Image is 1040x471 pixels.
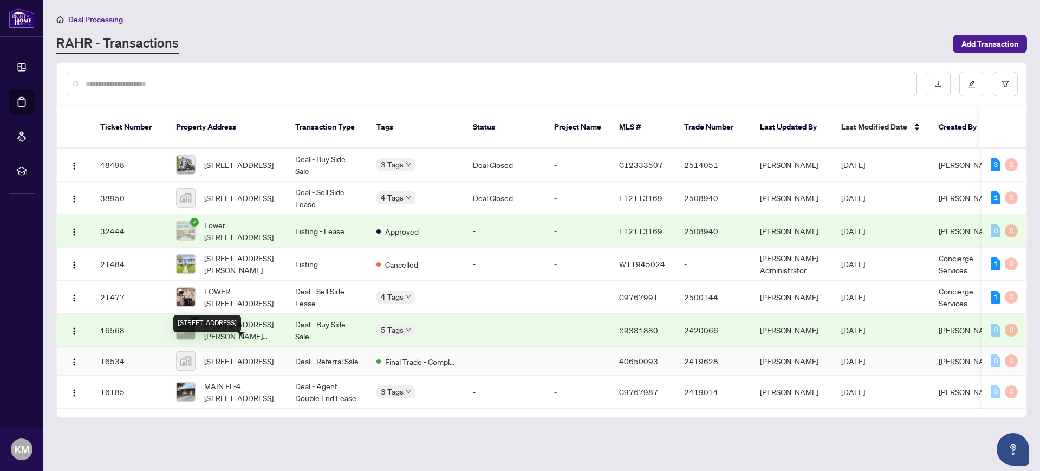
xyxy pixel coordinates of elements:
button: download [926,72,951,96]
span: [DATE] [841,292,865,302]
div: 0 [1005,224,1018,237]
td: 2500144 [675,281,751,314]
span: [PERSON_NAME] [939,193,997,203]
span: 3 Tags [381,158,404,171]
div: 0 [1005,385,1018,398]
span: [STREET_ADDRESS] [204,159,274,171]
span: Add Transaction [961,35,1018,53]
th: Created By [930,106,995,149]
td: - [464,248,545,281]
span: down [406,195,411,201]
td: - [464,314,545,347]
td: 38950 [92,182,167,215]
td: Deal - Sell Side Lease [287,182,368,215]
span: Cancelled [385,259,418,270]
div: 1 [991,257,1000,270]
td: - [545,215,610,248]
div: 3 [991,158,1000,171]
span: [STREET_ADDRESS][PERSON_NAME][PERSON_NAME] [204,318,278,342]
td: 21477 [92,281,167,314]
img: Logo [70,228,79,236]
span: down [406,294,411,300]
td: [PERSON_NAME] [751,314,833,347]
a: RAHR - Transactions [56,34,179,54]
td: [PERSON_NAME] [751,376,833,409]
img: Logo [70,389,79,397]
td: - [675,248,751,281]
td: - [545,376,610,409]
td: 2508940 [675,215,751,248]
span: Final Trade - Completed [385,356,456,367]
span: 40650093 [619,356,658,366]
td: Deal - Referral Sale [287,347,368,376]
img: Logo [70,327,79,335]
td: 2419628 [675,347,751,376]
span: 3 Tags [381,385,404,398]
button: Logo [66,383,83,401]
div: 0 [1005,291,1018,304]
td: [PERSON_NAME] [751,149,833,182]
span: [DATE] [841,325,865,335]
td: 2419014 [675,376,751,409]
img: logo [9,8,35,28]
td: - [545,149,610,182]
td: 2514051 [675,149,751,182]
td: [PERSON_NAME] [751,281,833,314]
div: 1 [991,191,1000,204]
span: check-circle [190,218,199,227]
span: C9767987 [619,387,658,397]
div: 0 [1005,158,1018,171]
td: - [545,182,610,215]
th: Last Updated By [751,106,833,149]
th: MLS # [610,106,675,149]
img: thumbnail-img [177,383,195,401]
span: LOWER-[STREET_ADDRESS] [204,285,278,309]
span: [PERSON_NAME] [939,356,997,366]
span: W11945024 [619,259,665,269]
img: Logo [70,294,79,302]
span: [PERSON_NAME] [939,160,997,170]
div: 0 [1005,324,1018,337]
td: Deal - Buy Side Sale [287,314,368,347]
span: MAIN FL-4 [STREET_ADDRESS] [204,380,278,404]
span: E12113169 [619,193,662,203]
span: X9381880 [619,325,658,335]
span: edit [968,80,976,88]
div: 0 [1005,354,1018,367]
th: Property Address [167,106,287,149]
td: 48498 [92,149,167,182]
span: [STREET_ADDRESS] [204,355,274,367]
td: 16568 [92,314,167,347]
span: [DATE] [841,387,865,397]
span: [DATE] [841,193,865,203]
span: down [406,162,411,167]
span: download [934,80,942,88]
button: edit [959,72,984,96]
button: Logo [66,222,83,240]
td: Deal - Buy Side Sale [287,149,368,182]
div: 0 [1005,191,1018,204]
td: - [545,314,610,347]
span: Concierge Services [939,253,973,275]
td: Deal - Sell Side Lease [287,281,368,314]
td: Listing [287,248,368,281]
td: Deal Closed [464,182,545,215]
button: Logo [66,189,83,207]
div: 0 [991,224,1000,237]
span: [DATE] [841,226,865,236]
span: Concierge Services [939,286,973,308]
div: 0 [991,324,1000,337]
td: Deal Closed [464,149,545,182]
img: thumbnail-img [177,156,195,174]
img: thumbnail-img [177,189,195,207]
td: - [464,376,545,409]
td: - [464,281,545,314]
td: - [545,248,610,281]
div: 0 [1005,257,1018,270]
span: Deal Processing [68,15,123,24]
th: Ticket Number [92,106,167,149]
span: 5 Tags [381,324,404,336]
img: Logo [70,195,79,203]
span: [STREET_ADDRESS] [204,192,274,204]
span: home [56,16,64,23]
